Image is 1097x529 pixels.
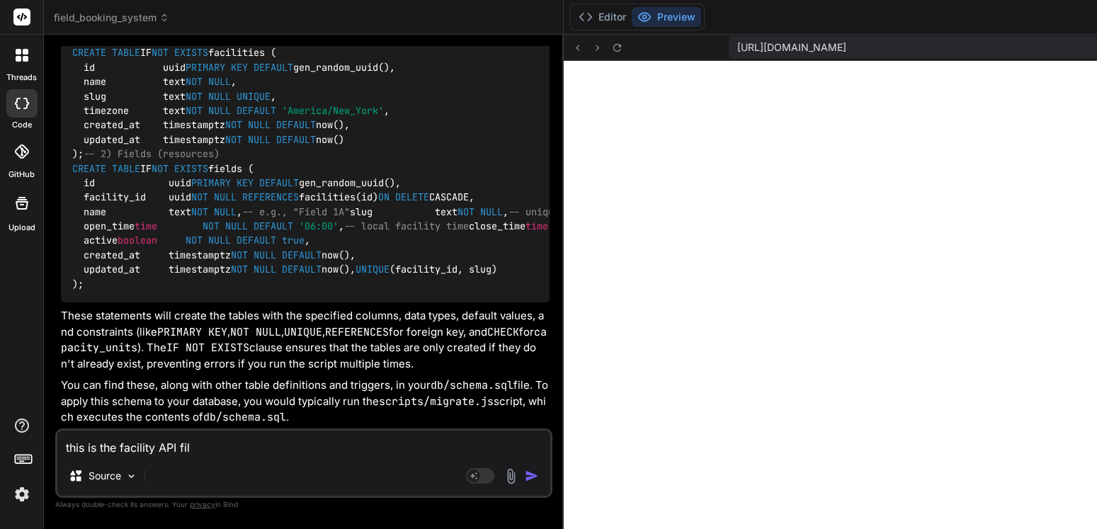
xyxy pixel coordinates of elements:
[191,205,237,218] span: NOT NULL
[157,325,227,339] code: PRIMARY KEY
[225,133,271,146] span: NOT NULL
[191,176,254,189] span: PRIMARY KEY
[231,249,276,261] span: NOT NULL
[61,377,550,426] p: You can find these, along with other table definitions and triggers, in your file. To apply this ...
[325,325,389,339] code: REFERENCES
[230,325,281,339] code: NOT NULL
[632,7,701,27] button: Preview
[508,205,650,218] span: -- unique within facility
[152,47,169,59] span: NOT
[378,191,390,204] span: ON
[12,119,32,131] label: code
[344,220,469,232] span: -- local facility time
[186,61,248,74] span: PRIMARY KEY
[72,47,140,59] span: CREATE TABLE
[186,104,231,117] span: NOT NULL
[237,90,271,103] span: UNIQUE
[356,263,390,276] span: UNIQUE
[8,222,35,234] label: Upload
[254,61,293,74] span: DEFAULT
[231,263,276,276] span: NOT NULL
[203,220,248,232] span: NOT NULL
[525,469,539,483] img: icon
[276,133,316,146] span: DEFAULT
[431,378,513,392] code: db/schema.sql
[186,90,231,103] span: NOT NULL
[6,72,37,84] label: threads
[457,205,503,218] span: NOT NULL
[55,498,552,511] p: Always double-check its answers. Your in Bind
[282,104,384,117] span: 'America/New_York'
[525,220,548,232] span: time
[135,220,157,232] span: time
[203,410,286,424] code: db/schema.sql
[503,468,519,484] img: attachment
[242,191,299,204] span: REFERENCES
[118,234,157,247] span: boolean
[186,234,231,247] span: NOT NULL
[186,76,231,89] span: NOT NULL
[57,431,550,456] textarea: this is the facility API fil
[573,7,632,27] button: Editor
[225,119,271,132] span: NOT NULL
[259,176,299,189] span: DEFAULT
[61,308,550,372] p: These statements will create the tables with the specified columns, data types, default values, a...
[282,263,322,276] span: DEFAULT
[737,40,846,55] span: [URL][DOMAIN_NAME]
[395,191,429,204] span: DELETE
[166,341,249,355] code: IF NOT EXISTS
[190,500,215,508] span: privacy
[284,325,322,339] code: UNIQUE
[299,220,339,232] span: '06:00'
[237,234,276,247] span: DEFAULT
[125,470,137,482] img: Pick Models
[379,394,494,409] code: scripts/migrate.js
[282,234,305,247] span: true
[276,119,316,132] span: DEFAULT
[242,205,350,218] span: -- e.g., "Field 1A"
[282,249,322,261] span: DEFAULT
[10,482,34,506] img: settings
[174,162,208,175] span: EXISTS
[61,325,547,355] code: capacity_units
[191,191,237,204] span: NOT NULL
[89,469,121,483] p: Source
[152,162,169,175] span: NOT
[174,47,208,59] span: EXISTS
[84,147,220,160] span: -- 2) Fields (resources)
[237,104,276,117] span: DEFAULT
[72,162,140,175] span: CREATE TABLE
[487,325,519,339] code: CHECK
[54,11,169,25] span: field_booking_system
[8,169,35,181] label: GitHub
[254,220,293,232] span: DEFAULT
